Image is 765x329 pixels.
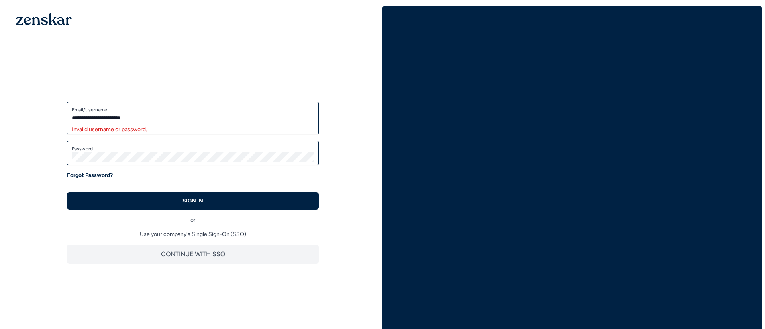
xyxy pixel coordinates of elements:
[67,230,319,238] p: Use your company's Single Sign-On (SSO)
[67,210,319,224] div: or
[67,245,319,264] button: CONTINUE WITH SSO
[182,197,203,205] p: SIGN IN
[67,171,113,179] a: Forgot Password?
[67,192,319,210] button: SIGN IN
[72,126,314,134] div: Invalid username or password.
[72,146,314,152] label: Password
[16,13,72,25] img: 1OGAJ2xQqyY4LXKgY66KYq0eOWRCkrZdAb3gUhuVAqdWPZE9SRJmCz+oDMSn4zDLXe31Ii730ItAGKgCKgCCgCikA4Av8PJUP...
[72,107,314,113] label: Email/Username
